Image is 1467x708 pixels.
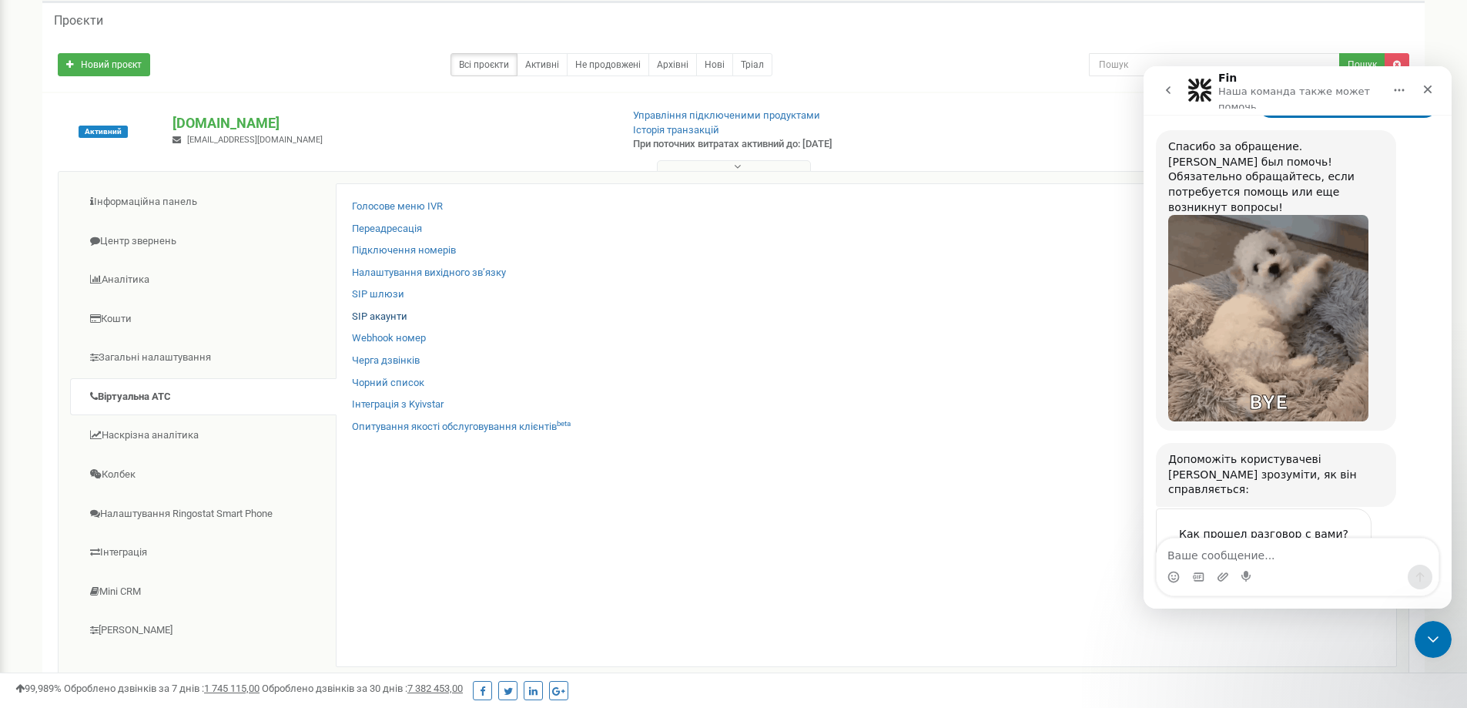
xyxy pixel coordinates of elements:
button: Отправить сообщение… [264,498,289,523]
a: Інформаційна панель [70,183,337,221]
a: [PERSON_NAME] [70,612,337,649]
a: Активні [517,53,568,76]
a: Не продовжені [567,53,649,76]
button: Пошук [1339,53,1385,76]
a: Черга дзвінків [352,354,420,368]
textarea: Ваше сообщение... [13,472,295,498]
span: Оброблено дзвінків за 7 днів : [64,683,260,694]
div: Как прошел разговор с вами? [28,458,212,477]
a: Центр звернень [70,223,337,260]
span: [EMAIL_ADDRESS][DOMAIN_NAME] [187,135,323,145]
a: Архівні [648,53,697,76]
a: Опитування якості обслуговування клієнтівbeta [352,420,571,435]
a: Переадресація [352,222,422,237]
iframe: Intercom live chat [1415,621,1452,658]
a: Історія транзакцій [633,124,719,136]
a: Всі проєкти [450,53,517,76]
a: Підключення номерів [352,243,456,258]
input: Пошук [1089,53,1340,76]
a: Новий проєкт [58,53,150,76]
a: Наскрізна аналітика [70,417,337,455]
a: Віртуальна АТС [70,378,337,416]
a: Загальні налаштування [70,339,337,377]
a: Управління підключеними продуктами [633,109,820,121]
a: Налаштування Ringostat Smart Phone [70,495,337,533]
button: Добавить вложение [73,505,85,517]
span: Оброблено дзвінків за 30 днів : [262,683,463,694]
a: Webhook номер [352,331,426,346]
span: Активний [79,126,128,138]
p: [DOMAIN_NAME] [172,113,608,133]
a: Налаштування вихідного зв’язку [352,266,506,280]
a: Голосове меню IVR [352,200,443,214]
a: Тріал [732,53,772,76]
button: Средство выбора GIF-файла [49,505,61,517]
a: Нові [696,53,733,76]
a: Аналiтика [70,261,337,299]
a: Чорний список [352,376,424,391]
a: Mini CRM [70,573,337,611]
a: Колбек [70,456,337,494]
sup: beta [557,419,571,428]
a: Інтеграція з Kyivstar [352,398,444,412]
button: Средство выбора эмодзи [24,505,36,517]
button: Start recording [98,505,110,517]
u: 7 382 453,00 [407,683,463,694]
a: Кошти [70,300,337,338]
u: 1 745 115,00 [204,683,260,694]
a: SIP шлюзи [352,287,404,302]
iframe: Intercom live chat [1144,66,1452,609]
h5: Проєкти [54,14,103,28]
a: SIP акаунти [352,310,407,324]
a: Інтеграція [70,534,337,572]
p: При поточних витратах активний до: [DATE] [633,137,953,152]
div: Fin говорит… [12,442,296,593]
span: 99,989% [15,683,62,694]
